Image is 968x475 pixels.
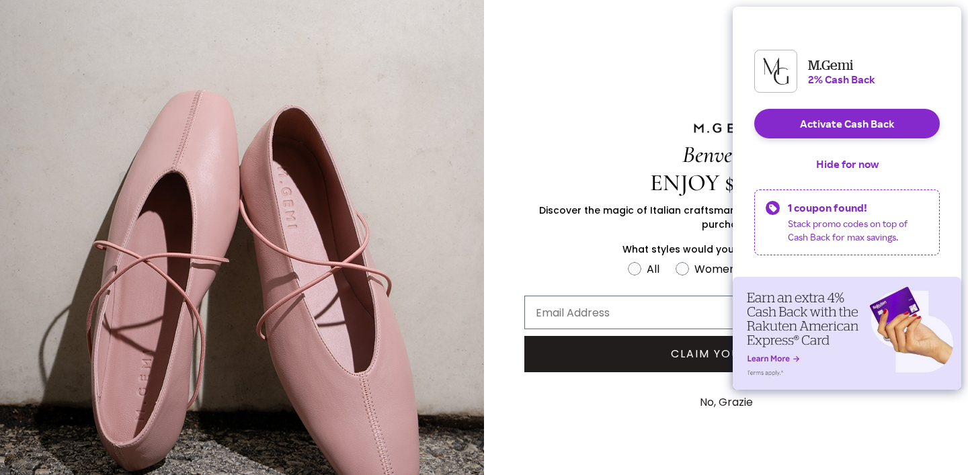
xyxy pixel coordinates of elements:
[647,261,659,277] div: All
[622,243,830,256] span: What styles would you like to hear about?
[693,386,760,419] button: No, Grazie
[682,140,770,169] span: Benvenuta
[539,204,913,231] span: Discover the magic of Italian craftsmanship with $50 off your first full-price purchase.
[692,122,760,134] img: M.GEMI
[694,261,743,277] div: Women's
[650,169,803,197] span: ENJOY $50 OFF
[939,5,963,29] button: Close dialog
[524,336,928,372] button: CLAIM YOUR GIFT
[524,296,928,329] input: Email Address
